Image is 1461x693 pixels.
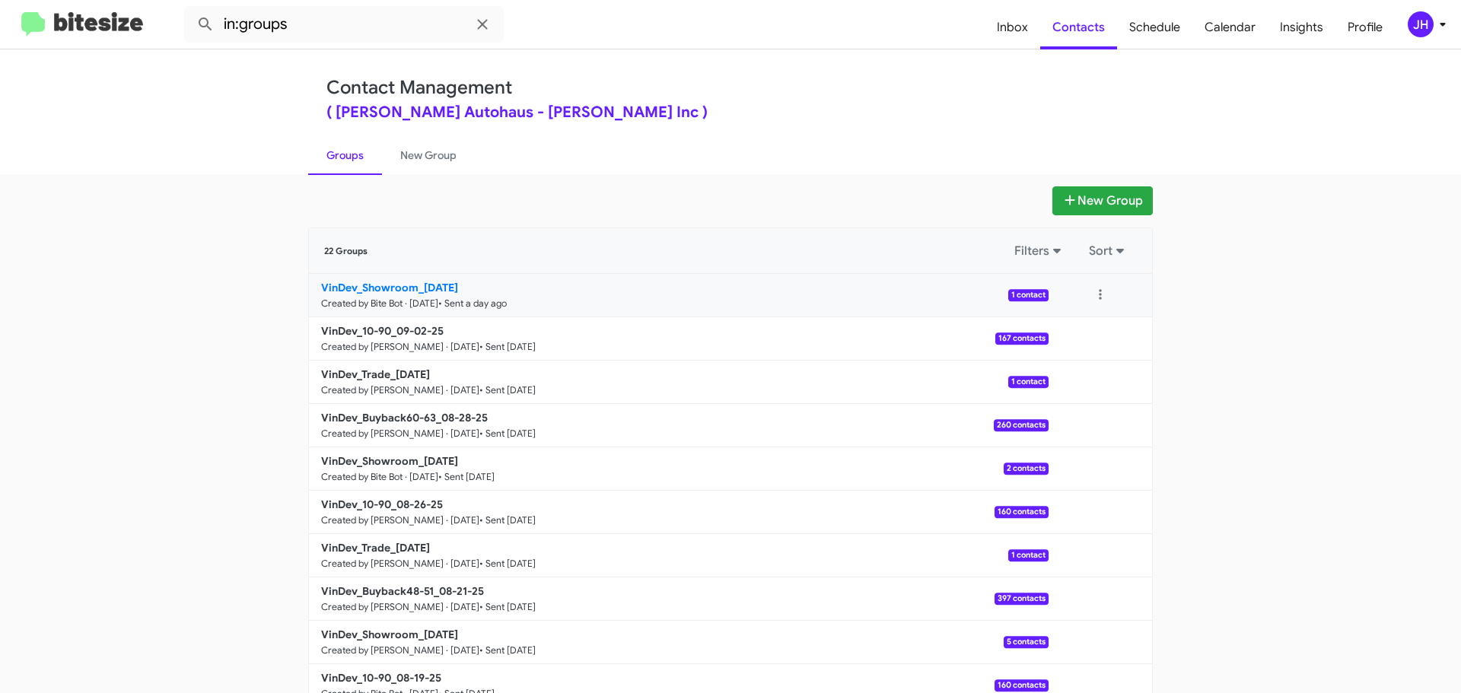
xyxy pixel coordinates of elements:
[321,541,430,555] b: VinDev_Trade_[DATE]
[309,534,1049,577] a: VinDev_Trade_[DATE]Created by [PERSON_NAME] · [DATE]• Sent [DATE]1 contact
[326,76,512,99] a: Contact Management
[1335,5,1395,49] a: Profile
[321,514,479,526] small: Created by [PERSON_NAME] · [DATE]
[326,105,1135,120] div: ( [PERSON_NAME] Autohaus - [PERSON_NAME] Inc )
[309,621,1049,664] a: VinDev_Showroom_[DATE]Created by [PERSON_NAME] · [DATE]• Sent [DATE]5 contacts
[321,601,479,613] small: Created by [PERSON_NAME] · [DATE]
[1117,5,1192,49] a: Schedule
[479,384,536,396] small: • Sent [DATE]
[985,5,1040,49] a: Inbox
[321,281,458,294] b: VinDev_Showroom_[DATE]
[1052,186,1153,215] button: New Group
[479,601,536,613] small: • Sent [DATE]
[309,577,1049,621] a: VinDev_Buyback48-51_08-21-25Created by [PERSON_NAME] · [DATE]• Sent [DATE]397 contacts
[1005,237,1074,265] button: Filters
[1192,5,1268,49] a: Calendar
[994,419,1049,431] span: 260 contacts
[1008,376,1049,388] span: 1 contact
[995,506,1049,518] span: 160 contacts
[321,584,484,598] b: VinDev_Buyback48-51_08-21-25
[995,679,1049,691] span: 160 contacts
[321,411,488,424] b: VinDev_Buyback60-63_08-28-25
[309,447,1049,491] a: VinDev_Showroom_[DATE]Created by Bite Bot · [DATE]• Sent [DATE]2 contacts
[308,135,382,175] a: Groups
[309,274,1049,317] a: VinDev_Showroom_[DATE]Created by Bite Bot · [DATE]• Sent a day ago1 contact
[321,471,438,483] small: Created by Bite Bot · [DATE]
[479,558,536,570] small: • Sent [DATE]
[321,428,479,440] small: Created by [PERSON_NAME] · [DATE]
[1080,237,1137,265] button: Sort
[479,514,536,526] small: • Sent [DATE]
[1004,636,1049,648] span: 5 contacts
[382,135,475,175] a: New Group
[321,628,458,641] b: VinDev_Showroom_[DATE]
[321,671,441,685] b: VinDev_10-90_08-19-25
[321,454,458,468] b: VinDev_Showroom_[DATE]
[1008,549,1049,561] span: 1 contact
[321,324,444,338] b: VinDev_10-90_09-02-25
[995,593,1049,605] span: 397 contacts
[1395,11,1444,37] button: JH
[479,341,536,353] small: • Sent [DATE]
[1268,5,1335,49] a: Insights
[309,317,1049,361] a: VinDev_10-90_09-02-25Created by [PERSON_NAME] · [DATE]• Sent [DATE]167 contacts
[309,361,1049,404] a: VinDev_Trade_[DATE]Created by [PERSON_NAME] · [DATE]• Sent [DATE]1 contact
[324,246,368,256] span: 22 Groups
[184,6,504,43] input: Search
[995,332,1049,345] span: 167 contacts
[309,491,1049,534] a: VinDev_10-90_08-26-25Created by [PERSON_NAME] · [DATE]• Sent [DATE]160 contacts
[1040,5,1117,49] a: Contacts
[1004,463,1049,475] span: 2 contacts
[479,428,536,440] small: • Sent [DATE]
[1408,11,1434,37] div: JH
[438,297,507,310] small: • Sent a day ago
[321,644,479,656] small: Created by [PERSON_NAME] · [DATE]
[321,297,438,310] small: Created by Bite Bot · [DATE]
[309,404,1049,447] a: VinDev_Buyback60-63_08-28-25Created by [PERSON_NAME] · [DATE]• Sent [DATE]260 contacts
[321,341,479,353] small: Created by [PERSON_NAME] · [DATE]
[321,497,443,511] b: VinDev_10-90_08-26-25
[1008,289,1049,301] span: 1 contact
[321,367,430,381] b: VinDev_Trade_[DATE]
[321,558,479,570] small: Created by [PERSON_NAME] · [DATE]
[438,471,495,483] small: • Sent [DATE]
[479,644,536,656] small: • Sent [DATE]
[321,384,479,396] small: Created by [PERSON_NAME] · [DATE]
